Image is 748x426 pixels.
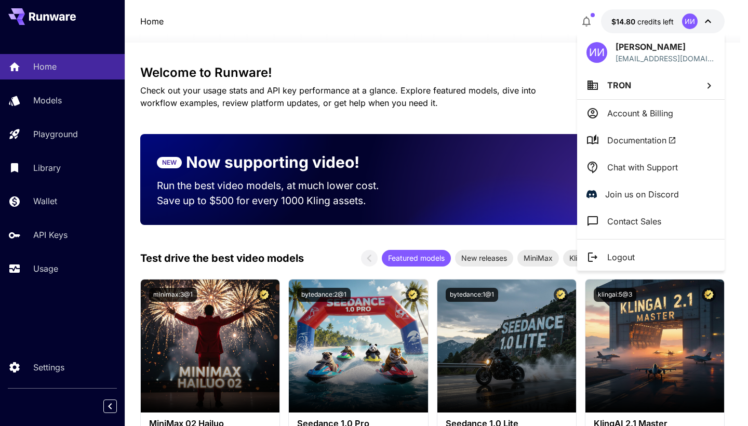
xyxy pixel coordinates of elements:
div: almas.viktory@gmail.com [616,53,715,64]
span: TRON [607,80,631,90]
p: [PERSON_NAME] [616,41,715,53]
button: TRON [577,71,725,99]
p: Chat with Support [607,161,678,174]
span: Documentation [607,134,676,147]
p: Account & Billing [607,107,673,119]
div: ИИ [586,42,607,63]
p: [EMAIL_ADDRESS][DOMAIN_NAME] [616,53,715,64]
p: Logout [607,251,635,263]
p: Contact Sales [607,215,661,228]
p: Join us on Discord [605,188,679,201]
